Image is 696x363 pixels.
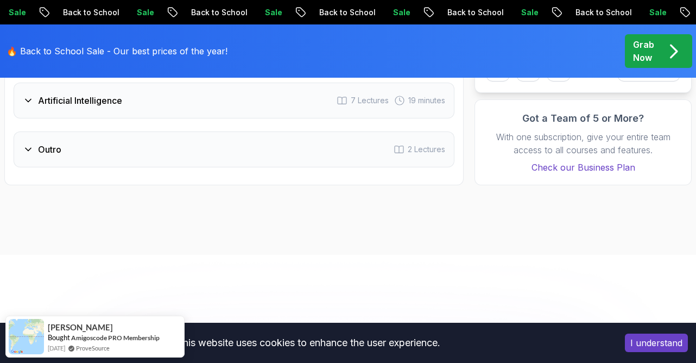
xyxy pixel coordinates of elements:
[438,7,511,18] p: Back to School
[181,7,255,18] p: Back to School
[351,95,389,106] span: 7 Lectures
[14,83,454,118] button: Artificial Intelligence7 Lectures 19 minutes
[7,45,227,58] p: 🔥 Back to School Sale - Our best prices of the year!
[71,334,160,342] a: Amigoscode PRO Membership
[14,132,454,167] button: Outro2 Lectures
[566,7,640,18] p: Back to School
[76,343,110,353] a: ProveSource
[640,7,674,18] p: Sale
[408,95,445,106] span: 19 minutes
[38,143,61,156] h3: Outro
[408,144,445,155] span: 2 Lectures
[53,7,127,18] p: Back to School
[511,7,546,18] p: Sale
[625,334,688,352] button: Accept cookies
[48,343,65,353] span: [DATE]
[8,331,609,355] div: This website uses cookies to enhance the user experience.
[255,7,290,18] p: Sale
[486,161,680,174] a: Check our Business Plan
[9,319,44,354] img: provesource social proof notification image
[48,333,70,342] span: Bought
[309,7,383,18] p: Back to School
[48,323,113,332] span: [PERSON_NAME]
[38,94,122,107] h3: Artificial Intelligence
[383,7,418,18] p: Sale
[486,130,680,157] p: With one subscription, give your entire team access to all courses and features.
[486,111,680,126] h3: Got a Team of 5 or More?
[127,7,162,18] p: Sale
[633,38,654,64] p: Grab Now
